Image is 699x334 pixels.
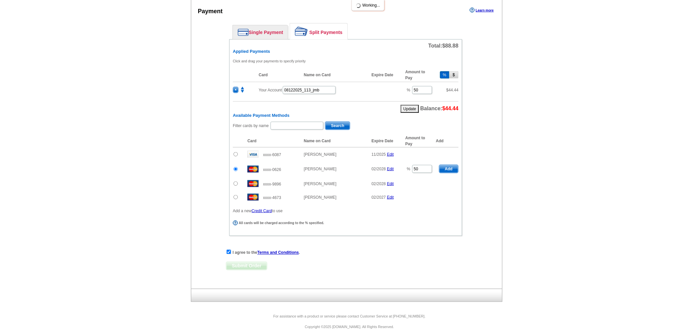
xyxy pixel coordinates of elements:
[439,165,458,173] span: Add
[372,167,386,171] span: 02/2028
[368,135,402,148] th: Expire Date
[407,167,411,171] span: %
[233,25,288,39] a: Single Payment
[247,151,259,158] img: visa.gif
[387,182,394,186] a: Edit
[387,195,394,200] a: Edit
[407,88,411,92] span: %
[356,3,361,8] img: loading...
[233,87,239,93] button: ×
[387,167,394,171] a: Edit
[255,68,301,82] th: Card
[420,106,459,111] span: Balance:
[440,71,450,79] button: %
[304,182,337,186] span: [PERSON_NAME]
[247,194,259,201] img: mast.gif
[233,87,238,93] span: ×
[304,167,337,171] span: [PERSON_NAME]
[233,113,459,118] h6: Available Payment Methods
[233,58,459,64] p: Click and drag your payments to specify priority
[428,43,459,49] span: Total:
[304,195,337,200] span: [PERSON_NAME]
[567,181,699,334] iframe: LiveChat chat widget
[295,27,308,36] img: split-payment.png
[233,208,459,214] p: Add a new to use
[368,68,402,82] th: Expire Date
[372,152,386,157] span: 11/2025
[263,167,281,172] span: xxxx-0626
[402,135,436,148] th: Amount to Pay
[252,209,272,213] a: Credit Card
[233,250,300,255] strong: I agree to the .
[263,152,281,157] span: xxxx-6087
[439,165,459,173] button: Add
[247,166,259,173] img: mast.gif
[257,250,299,255] a: Terms and Conditions
[238,29,249,36] img: single-payment.png
[244,135,301,148] th: Card
[401,105,419,113] button: Update
[233,49,459,54] h6: Applied Payments
[239,87,245,93] img: move.png
[233,220,457,226] div: All cards will be charged according to the % specified.
[449,71,459,79] button: $
[247,180,259,187] img: mast.gif
[470,8,494,13] a: Learn more
[283,86,336,94] input: PO #:
[198,7,223,16] div: Payment
[449,88,459,92] span: 44.44
[301,135,368,148] th: Name on Card
[442,43,459,49] span: $88.88
[233,123,269,129] label: Filter cards by name
[372,195,386,200] span: 02/2027
[290,23,348,39] a: Split Payments
[446,88,459,92] span: $
[325,121,350,130] button: Search
[226,262,267,270] span: Submit Order
[304,152,337,157] span: [PERSON_NAME]
[372,182,386,186] span: 02/2028
[255,82,402,98] td: Your Account
[387,152,394,157] a: Edit
[263,182,281,186] span: xxxx-9896
[263,195,281,200] span: xxxx-4673
[402,68,436,82] th: Amount to Pay
[442,106,459,111] span: $44.44
[436,135,459,148] th: Add
[301,68,368,82] th: Name on Card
